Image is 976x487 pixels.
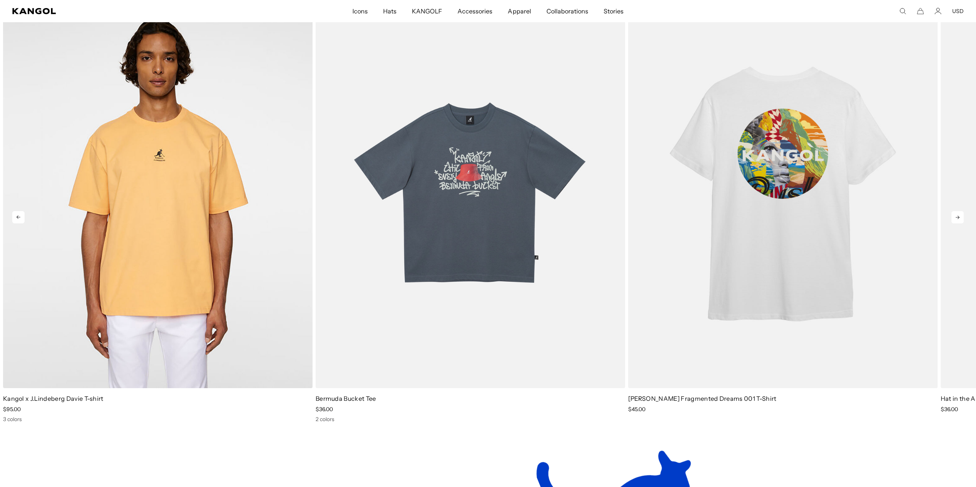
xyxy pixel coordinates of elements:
a: Kangol x J.Lindeberg Davie T-shirt [3,395,104,402]
a: Account [935,8,941,15]
span: $36.00 [316,406,333,413]
div: 3 colors [3,416,313,423]
span: $95.00 [3,406,21,413]
a: Kangol [12,8,234,14]
span: $36.00 [941,406,958,413]
span: $45.00 [628,406,645,413]
a: [PERSON_NAME] Fragmented Dreams 001 T-Shirt [628,395,777,402]
summary: Search here [899,8,906,15]
button: Cart [917,8,924,15]
a: Bermuda Bucket Tee [316,395,376,402]
button: USD [952,8,964,15]
div: 2 colors [316,416,625,423]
